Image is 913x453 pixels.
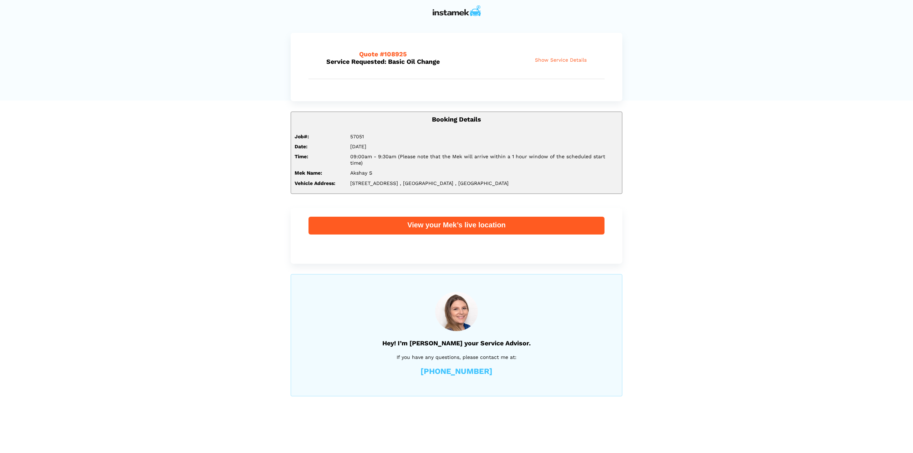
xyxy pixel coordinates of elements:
[455,180,509,186] span: , [GEOGRAPHIC_DATA]
[345,170,624,176] div: Akshay S
[295,154,308,159] strong: Time:
[295,115,618,123] h5: Booking Details
[326,50,458,65] h5: Service Requested: Basic Oil Change
[295,134,309,139] strong: Job#:
[295,144,307,149] strong: Date:
[295,180,335,186] strong: Vehicle Address:
[400,180,453,186] span: , [GEOGRAPHIC_DATA]
[295,170,322,176] strong: Mek Name:
[350,180,398,186] span: [STREET_ADDRESS]
[345,143,624,150] div: [DATE]
[359,50,407,58] span: Quote #108925
[345,153,624,166] div: 09:00am - 9:30am (Please note that the Mek will arrive within a 1 hour window of the scheduled st...
[309,353,604,361] p: If you have any questions, please contact me at:
[308,220,605,230] div: View your Mek’s live location
[420,367,493,375] a: [PHONE_NUMBER]
[345,133,624,140] div: 57051
[309,339,604,347] h5: Hey! I’m [PERSON_NAME] your Service Advisor.
[535,57,587,63] span: Show Service Details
